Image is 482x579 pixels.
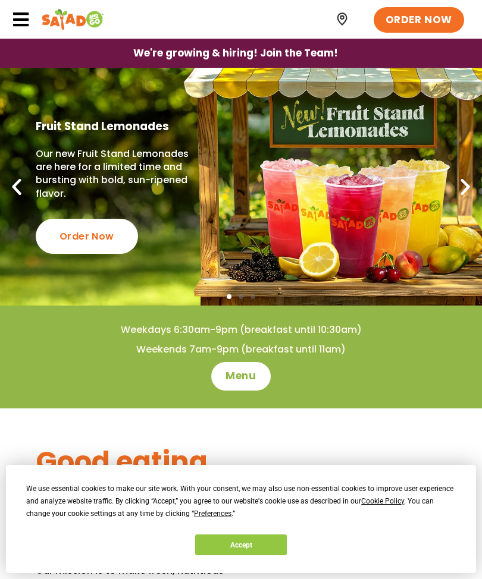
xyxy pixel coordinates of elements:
[386,13,452,27] span: ORDER NOW
[239,294,243,299] span: Go to slide 2
[24,343,458,356] h4: Weekends 7am-9pm (breakfast until 11am)
[24,323,458,336] h4: Weekdays 6:30am-9pm (breakfast until 10:30am)
[36,147,214,201] p: Our new Fruit Stand Lemonades are here for a limited time and bursting with bold, sun-ripened fla...
[194,509,231,518] span: Preferences
[226,369,256,383] span: Menu
[26,483,455,520] div: We use essential cookies to make our site work. With your consent, we may also use non-essential ...
[133,48,338,58] span: We're growing & hiring! Join the Team!
[6,176,27,197] div: Previous slide
[374,7,464,33] a: ORDER NOW
[115,39,356,67] a: We're growing & hiring! Join the Team!
[361,497,404,505] span: Cookie Policy
[251,294,255,299] span: Go to slide 3
[195,534,287,555] button: Accept
[6,465,476,573] div: Cookie Consent Prompt
[36,444,241,550] h3: Good eating shouldn't be complicated.
[227,294,231,299] span: Go to slide 1
[42,8,104,32] img: Header logo
[36,119,214,134] h2: Fruit Stand Lemonades
[455,176,476,197] div: Next slide
[211,362,270,391] a: Menu
[36,219,138,254] div: Order Now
